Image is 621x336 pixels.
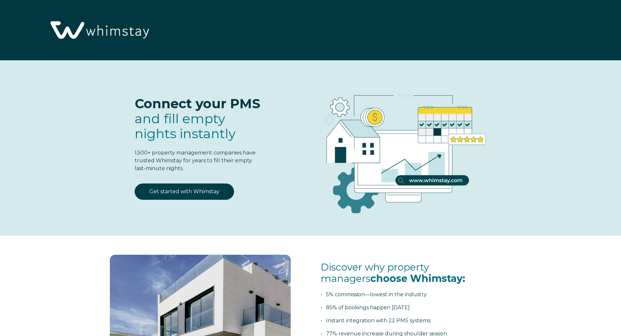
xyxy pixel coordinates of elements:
[135,95,260,111] span: Connect your PMS
[286,73,516,224] img: RBO Ilustrations-03
[135,150,256,171] span: 1,500+ property management companies have trusted Whimstay for years to fill their empty last-min...
[370,272,465,285] span: choose Whimstay:
[135,110,236,141] span: fill empty nights instantly
[135,110,236,141] span: and
[321,291,427,298] span: • 5% commission—lowest in the industry
[321,317,431,324] span: • Instant integration with 22 PMS systems.
[321,261,465,285] span: Discover why property managers
[321,304,410,311] span: • 85% of bookings happen [DATE]
[135,183,234,200] a: Get started with Whimstay
[46,3,152,58] img: Whimstay Logo-02 1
